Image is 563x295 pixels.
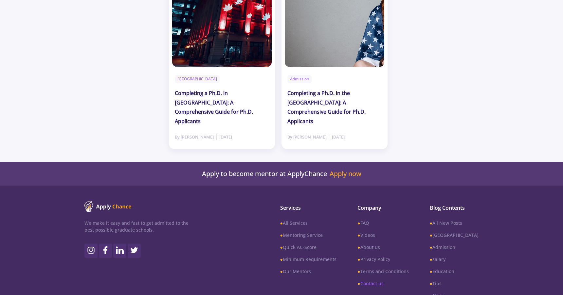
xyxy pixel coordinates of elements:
[357,268,360,274] b: ●
[287,134,329,140] small: By [PERSON_NAME]
[430,244,432,250] b: ●
[280,220,283,226] b: ●
[430,220,479,226] a: ●All New Posts
[357,268,409,275] a: ●Terms and Conditions
[430,280,432,287] b: ●
[357,220,409,226] a: ●FAQ
[280,204,336,212] span: Services
[280,232,283,238] b: ●
[357,220,360,226] b: ●
[280,256,336,263] a: ●Minimum Requirements
[357,280,409,287] a: ●Contact us
[430,220,432,226] b: ●
[280,244,336,251] a: ●Quick AC-Score
[357,244,360,250] b: ●
[287,75,312,83] a: Admission
[287,89,382,126] h2: Completing a Ph.D. in the [GEOGRAPHIC_DATA]: A Comprehensive Guide for Ph.D. Applicants
[357,280,360,287] b: ●
[430,204,479,212] span: Blog Contents
[175,134,217,140] small: By [PERSON_NAME]
[280,232,336,238] a: ●Mentoring Service
[357,256,409,263] a: ●Privacy Policy
[217,134,232,140] small: [DATE]
[280,220,336,226] a: ●All Services
[430,232,432,238] b: ●
[175,75,220,83] a: [GEOGRAPHIC_DATA]
[357,244,409,251] a: ●About us
[430,268,479,275] a: ●Education
[357,232,360,238] b: ●
[84,220,189,233] p: We make it easy and fast to get admitted to the best possible graduate schools.
[280,268,336,275] a: ●Our Mentors
[430,232,479,238] a: ●[GEOGRAPHIC_DATA]
[280,268,283,274] b: ●
[430,256,432,262] b: ●
[280,244,283,250] b: ●
[357,232,409,238] a: ●Videos
[430,280,479,287] a: ●Tips
[357,256,360,262] b: ●
[329,134,345,140] small: [DATE]
[84,201,132,212] img: ApplyChance logo
[280,256,283,262] b: ●
[175,89,269,126] h2: Completing a Ph.D. in [GEOGRAPHIC_DATA]: A Comprehensive Guide for Ph.D. Applicants
[430,256,479,263] a: ●salary
[357,204,409,212] span: Company
[430,244,479,251] a: ●Admission
[330,170,361,178] a: Apply now
[430,268,432,274] b: ●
